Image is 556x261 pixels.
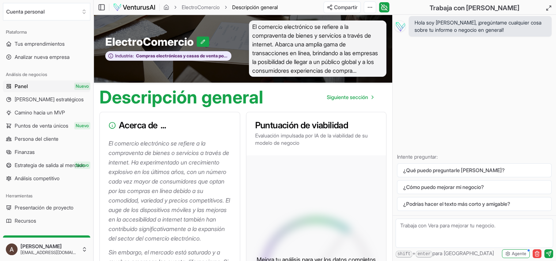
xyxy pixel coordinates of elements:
font: Analizar nueva empresa [15,54,69,60]
font: Análisis de negocios [6,72,47,77]
button: ¿Qué puedo preguntarle [PERSON_NAME]? [397,163,552,177]
font: Evaluación impulsada por IA de la viabilidad de su modelo de negocio [255,132,368,146]
font: [PERSON_NAME] estratégicos [15,96,84,102]
font: Compartir [334,4,358,10]
font: [PERSON_NAME] [20,243,62,249]
font: Hola soy [PERSON_NAME], ¡pregúntame cualquier cosa sobre tu informe o negocio en general! [415,19,541,33]
button: Compartir [324,1,361,13]
button: ¿Podrías hacer el texto más corto y amigable? [397,197,552,211]
img: logo [113,3,156,12]
font: Recursos [15,217,36,224]
a: Persona del cliente [3,133,90,145]
font: Persona del cliente [15,136,58,142]
font: Finanzas [15,149,35,155]
kbd: enter [416,251,432,258]
img: Vera [394,20,406,32]
a: PanelNuevo [3,80,90,92]
a: Presentación de proyecto [3,202,90,213]
font: Puntos de venta únicos [15,122,68,129]
kbd: shift [396,251,412,258]
font: El comercio electrónico se refiere a la compraventa de bienes y servicios a través de internet. A... [252,23,383,83]
a: Puntos de venta únicosNuevo [3,120,90,132]
font: Compras electrónicas y casas de venta por correo [136,53,227,64]
img: ACg8ocLOxPZ83B7v8Oa8c0kpzZhMI4fSK0FjCKzeLIlpQu6W6ldSTA=s96-c [6,243,18,255]
span: Descripción general [232,4,278,11]
font: Intente preguntar: [397,154,438,160]
a: Tus emprendimientos [3,38,90,50]
a: Ir a la página siguiente [321,90,379,105]
nav: paginación [321,90,379,105]
font: ¿Qué puedo preguntarle [PERSON_NAME]? [403,167,505,173]
font: Descripción general [232,4,278,10]
a: [PERSON_NAME] estratégicos [3,94,90,105]
font: Tus emprendimientos [15,41,65,47]
font: ... [160,120,166,130]
a: Finanzas [3,146,90,158]
font: [EMAIL_ADDRESS][DOMAIN_NAME] [20,250,92,255]
a: Análisis competitivo [3,173,90,184]
font: El comercio electrónico se refiere a la compraventa de bienes o servicios a través de internet. H... [109,140,231,242]
nav: migaja de pan [163,4,278,11]
font: Presentación de proyecto [15,204,73,211]
font: Puntuación de viabilidad [255,120,348,130]
a: Recursos [3,215,90,227]
button: Industria:Compras electrónicas y casas de venta por correo [105,51,231,61]
font: Industria: [115,53,134,58]
font: Análisis competitivo [15,175,60,181]
a: Actualizar a un plan pago [3,235,90,250]
font: ¿Cómo puedo mejorar mi negocio? [403,184,484,190]
font: ElectroComercio [105,35,194,48]
font: Agente [512,251,526,256]
font: ¿Podrías hacer el texto más corto y amigable? [403,201,510,207]
font: Cuenta personal [6,8,45,15]
button: [PERSON_NAME][EMAIL_ADDRESS][DOMAIN_NAME] [3,241,90,258]
font: para [GEOGRAPHIC_DATA] [432,250,494,256]
a: Camino hacia un MVP [3,107,90,118]
button: Seleccione una organización [3,3,90,20]
font: Siguiente sección [327,94,368,100]
button: Agente [502,249,530,258]
font: Panel [15,83,28,89]
font: + [412,250,416,256]
font: Plataforma [6,29,27,35]
font: Nuevo [76,123,89,128]
a: Estrategia de salida al mercadoNuevo [3,159,90,171]
button: ¿Cómo puedo mejorar mi negocio? [397,180,552,194]
font: Trabaja con [PERSON_NAME] [430,4,519,12]
font: Descripción general [99,86,263,108]
font: Herramientas [6,193,33,198]
font: Acerca de [119,120,158,130]
font: Estrategia de salida al mercado [15,162,85,168]
a: Analizar nueva empresa [3,51,90,63]
a: ElectroComercio [182,4,220,11]
font: Camino hacia un MVP [15,109,65,116]
font: Nuevo [76,162,89,168]
font: Nuevo [76,83,89,89]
